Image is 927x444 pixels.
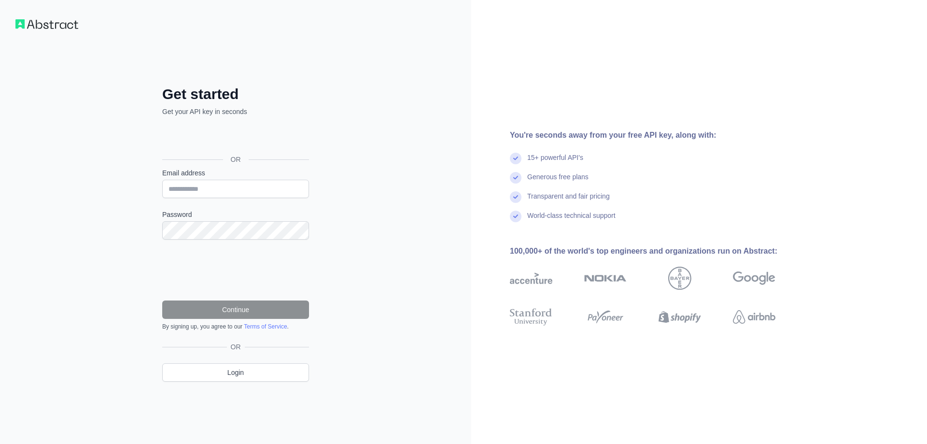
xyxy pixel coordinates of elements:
span: OR [223,155,249,164]
img: check mark [510,191,521,203]
img: bayer [668,267,691,290]
p: Get your API key in seconds [162,107,309,116]
div: By signing up, you agree to our . [162,323,309,330]
img: nokia [584,267,627,290]
label: Email address [162,168,309,178]
div: Transparent and fair pricing [527,191,610,211]
div: You're seconds away from your free API key, along with: [510,129,806,141]
img: payoneer [584,306,627,328]
img: stanford university [510,306,552,328]
button: Continue [162,301,309,319]
label: Password [162,210,309,219]
a: Login [162,363,309,382]
iframe: reCAPTCHA [162,251,309,289]
span: OR [227,342,245,352]
img: accenture [510,267,552,290]
div: World-class technical support [527,211,616,230]
img: check mark [510,211,521,222]
img: google [733,267,775,290]
h2: Get started [162,86,309,103]
div: 100,000+ of the world's top engineers and organizations run on Abstract: [510,245,806,257]
img: check mark [510,153,521,164]
img: Workflow [15,19,78,29]
img: shopify [659,306,701,328]
div: 15+ powerful API's [527,153,583,172]
img: airbnb [733,306,775,328]
img: check mark [510,172,521,184]
div: Generous free plans [527,172,589,191]
iframe: "Google-বোতামের মাধ্যমে সাইন ইন করুন" [157,127,312,148]
a: Terms of Service [244,323,287,330]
